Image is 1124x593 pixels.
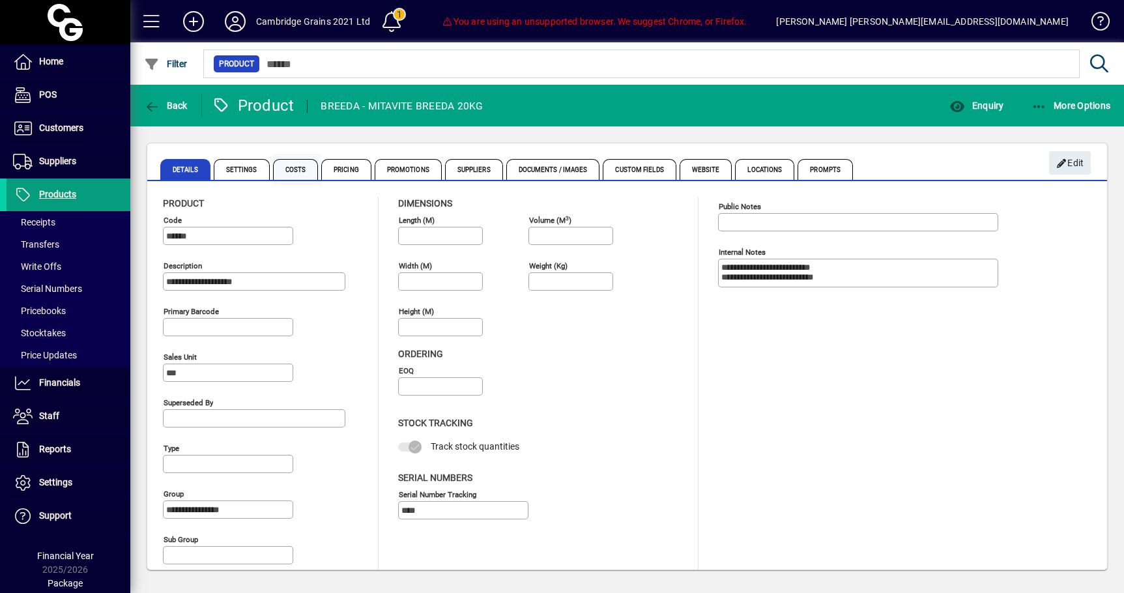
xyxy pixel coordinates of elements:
[273,159,319,180] span: Costs
[256,11,370,32] div: Cambridge Grains 2021 Ltd
[399,261,432,270] mat-label: Width (m)
[164,261,202,270] mat-label: Description
[399,216,435,225] mat-label: Length (m)
[7,400,130,433] a: Staff
[39,510,72,521] span: Support
[735,159,794,180] span: Locations
[7,344,130,366] a: Price Updates
[7,255,130,278] a: Write Offs
[163,198,204,209] span: Product
[48,578,83,588] span: Package
[13,261,61,272] span: Write Offs
[1082,3,1108,45] a: Knowledge Base
[39,56,63,66] span: Home
[39,477,72,487] span: Settings
[506,159,600,180] span: Documents / Images
[214,10,256,33] button: Profile
[144,100,188,111] span: Back
[1056,152,1084,174] span: Edit
[141,94,191,117] button: Back
[141,52,191,76] button: Filter
[1028,94,1114,117] button: More Options
[375,159,442,180] span: Promotions
[164,444,179,453] mat-label: Type
[214,159,270,180] span: Settings
[7,300,130,322] a: Pricebooks
[173,10,214,33] button: Add
[13,283,82,294] span: Serial Numbers
[398,349,443,359] span: Ordering
[160,159,210,180] span: Details
[13,328,66,338] span: Stocktakes
[566,214,569,221] sup: 3
[39,123,83,133] span: Customers
[164,398,213,407] mat-label: Superseded by
[219,57,254,70] span: Product
[719,248,766,257] mat-label: Internal Notes
[37,551,94,561] span: Financial Year
[680,159,732,180] span: Website
[321,96,483,117] div: BREEDA - MITAVITE BREEDA 20KG
[1031,100,1111,111] span: More Options
[946,94,1007,117] button: Enquiry
[39,189,76,199] span: Products
[7,233,130,255] a: Transfers
[7,278,130,300] a: Serial Numbers
[164,535,198,544] mat-label: Sub group
[603,159,676,180] span: Custom Fields
[144,59,188,69] span: Filter
[7,46,130,78] a: Home
[13,350,77,360] span: Price Updates
[7,500,130,532] a: Support
[431,441,519,452] span: Track stock quantities
[130,94,202,117] app-page-header-button: Back
[949,100,1003,111] span: Enquiry
[399,307,434,316] mat-label: Height (m)
[529,261,568,270] mat-label: Weight (Kg)
[164,216,182,225] mat-label: Code
[399,489,476,499] mat-label: Serial Number tracking
[445,159,503,180] span: Suppliers
[7,211,130,233] a: Receipts
[164,353,197,362] mat-label: Sales unit
[398,472,472,483] span: Serial Numbers
[7,112,130,145] a: Customers
[442,16,747,27] span: You are using an unsupported browser. We suggest Chrome, or Firefox.
[7,145,130,178] a: Suppliers
[321,159,371,180] span: Pricing
[798,159,853,180] span: Prompts
[39,377,80,388] span: Financials
[39,444,71,454] span: Reports
[719,202,761,211] mat-label: Public Notes
[7,433,130,466] a: Reports
[7,467,130,499] a: Settings
[39,156,76,166] span: Suppliers
[39,89,57,100] span: POS
[164,489,184,499] mat-label: Group
[164,307,219,316] mat-label: Primary barcode
[7,79,130,111] a: POS
[776,11,1069,32] div: [PERSON_NAME] [PERSON_NAME][EMAIL_ADDRESS][DOMAIN_NAME]
[529,216,571,225] mat-label: Volume (m )
[13,306,66,316] span: Pricebooks
[1049,151,1091,175] button: Edit
[13,217,55,227] span: Receipts
[7,367,130,399] a: Financials
[399,366,414,375] mat-label: EOQ
[212,95,295,116] div: Product
[13,239,59,250] span: Transfers
[398,418,473,428] span: Stock Tracking
[398,198,452,209] span: Dimensions
[39,411,59,421] span: Staff
[7,322,130,344] a: Stocktakes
